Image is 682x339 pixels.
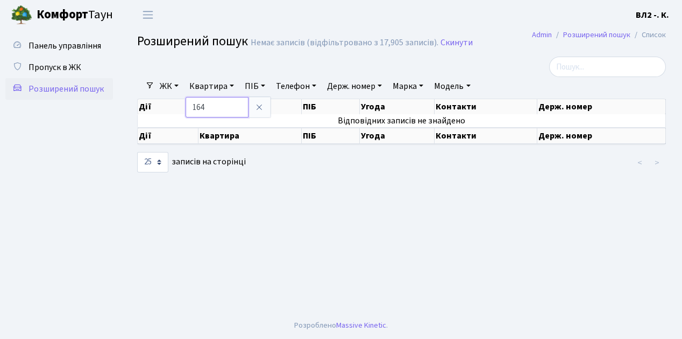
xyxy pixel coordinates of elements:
[636,9,669,22] a: ВЛ2 -. К.
[137,152,246,172] label: записів на сторінці
[5,35,113,57] a: Панель управління
[294,320,388,331] div: Розроблено .
[251,38,438,48] div: Немає записів (відфільтровано з 17,905 записів).
[563,29,630,40] a: Розширений пошук
[516,24,682,46] nav: breadcrumb
[636,9,669,21] b: ВЛ2 -. К.
[388,77,428,95] a: Марка
[37,6,113,24] span: Таун
[185,77,238,95] a: Квартира
[29,61,81,73] span: Пропуск в ЖК
[29,83,104,95] span: Розширений пошук
[549,57,666,77] input: Пошук...
[360,99,435,114] th: Угода
[138,128,198,144] th: Дії
[537,99,666,114] th: Держ. номер
[5,57,113,78] a: Пропуск в ЖК
[323,77,386,95] a: Держ. номер
[435,128,537,144] th: Контакти
[29,40,101,52] span: Панель управління
[198,128,302,144] th: Квартира
[532,29,552,40] a: Admin
[630,29,666,41] li: Список
[138,114,666,127] td: Відповідних записів не знайдено
[302,99,360,114] th: ПІБ
[435,99,537,114] th: Контакти
[430,77,474,95] a: Модель
[137,32,248,51] span: Розширений пошук
[240,77,269,95] a: ПІБ
[360,128,435,144] th: Угода
[441,38,473,48] a: Скинути
[272,77,321,95] a: Телефон
[134,6,161,24] button: Переключити навігацію
[155,77,183,95] a: ЖК
[37,6,88,23] b: Комфорт
[11,4,32,26] img: logo.png
[336,320,386,331] a: Massive Kinetic
[137,152,168,172] select: записів на сторінці
[302,128,360,144] th: ПІБ
[138,99,198,114] th: Дії
[5,78,113,100] a: Розширений пошук
[537,128,666,144] th: Держ. номер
